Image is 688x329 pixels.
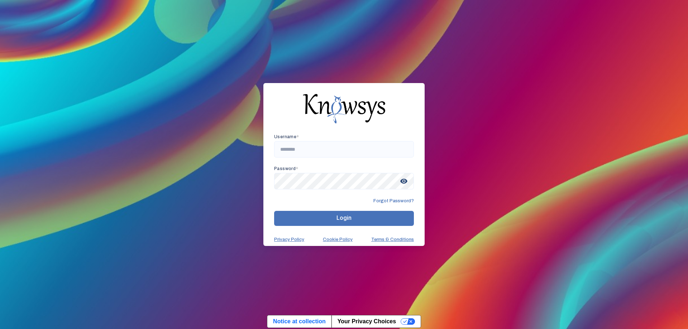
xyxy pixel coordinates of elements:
[397,175,410,188] span: visibility
[274,166,298,171] app-required-indication: Password
[274,134,299,139] app-required-indication: Username
[331,315,421,328] button: Your Privacy Choices
[373,198,414,204] span: Forgot Password?
[274,237,304,242] a: Privacy Policy
[336,214,352,221] span: Login
[303,94,385,123] img: knowsys-logo.png
[274,211,414,226] button: Login
[371,237,414,242] a: Terms & Conditions
[323,237,353,242] a: Cookie Policy
[267,315,331,328] a: Notice at collection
